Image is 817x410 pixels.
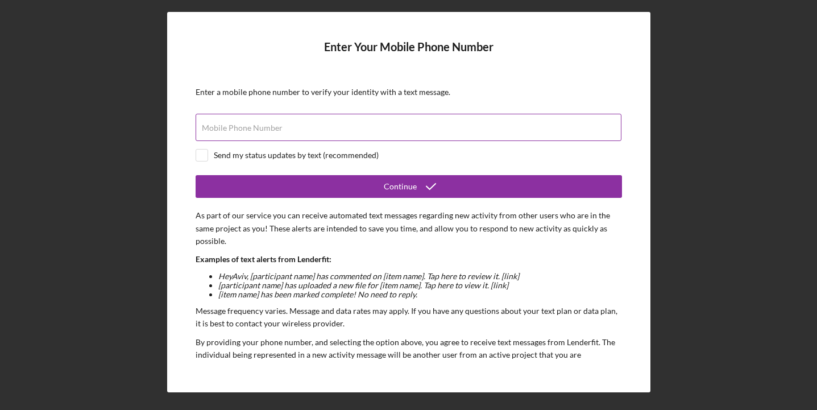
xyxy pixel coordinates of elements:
[196,175,622,198] button: Continue
[218,290,622,299] li: [item name] has been marked complete! No need to reply.
[196,305,622,330] p: Message frequency varies. Message and data rates may apply. If you have any questions about your ...
[218,272,622,281] li: Hey Aviv , [participant name] has commented on [item name]. Tap here to review it. [link]
[196,40,622,71] h4: Enter Your Mobile Phone Number
[196,253,622,266] p: Examples of text alerts from Lenderfit:
[214,151,379,160] div: Send my status updates by text (recommended)
[196,209,622,247] p: As part of our service you can receive automated text messages regarding new activity from other ...
[202,123,283,132] label: Mobile Phone Number
[196,88,622,97] div: Enter a mobile phone number to verify your identity with a text message.
[384,175,417,198] div: Continue
[196,336,622,374] p: By providing your phone number, and selecting the option above, you agree to receive text message...
[218,281,622,290] li: [participant name] has uploaded a new file for [item name]. Tap here to view it. [link]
